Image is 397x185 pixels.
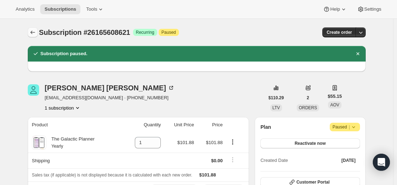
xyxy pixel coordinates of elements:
[178,140,194,145] span: $101.88
[307,95,309,101] span: 2
[28,117,122,133] th: Product
[52,144,63,149] small: Yearly
[211,158,223,163] span: $0.00
[45,104,81,111] button: Product actions
[302,93,313,103] button: 2
[269,95,284,101] span: $110.29
[342,158,356,163] span: [DATE]
[11,4,39,14] button: Analytics
[322,27,356,37] button: Create order
[44,6,76,12] span: Subscriptions
[162,30,176,35] span: Paused
[373,154,390,171] div: Open Intercom Messenger
[272,105,280,110] span: LTV
[353,49,363,59] button: Dismiss notification
[40,4,80,14] button: Subscriptions
[260,157,288,164] span: Created Date
[299,105,317,110] span: ORDERS
[206,140,223,145] span: $101.88
[46,136,95,150] div: The Galactic Planner
[16,6,35,12] span: Analytics
[28,84,39,96] span: kay peterson
[264,93,288,103] button: $110.29
[227,156,238,164] button: Shipping actions
[260,138,360,148] button: Reactivate now
[296,179,329,185] span: Customer Portal
[32,173,192,178] span: Sales tax (if applicable) is not displayed because it is calculated with each new order.
[28,27,38,37] button: Subscriptions
[349,124,350,130] span: |
[82,4,108,14] button: Tools
[45,94,175,101] span: [EMAIL_ADDRESS][DOMAIN_NAME] · [PHONE_NUMBER]
[86,6,97,12] span: Tools
[45,84,175,91] div: [PERSON_NAME] [PERSON_NAME]
[28,153,122,168] th: Shipping
[319,4,351,14] button: Help
[33,136,45,150] img: product img
[330,102,339,107] span: AOV
[295,141,325,146] span: Reactivate now
[163,117,196,133] th: Unit Price
[353,4,386,14] button: Settings
[39,28,130,36] span: Subscription #26165608621
[227,138,238,146] button: Product actions
[328,93,342,100] span: $55.15
[199,172,216,178] span: $101.88
[330,6,340,12] span: Help
[136,30,154,35] span: Recurring
[41,50,88,57] h2: Subscription paused.
[196,117,225,133] th: Price
[122,117,163,133] th: Quantity
[333,123,357,131] span: Paused
[260,123,271,131] h2: Plan
[327,30,352,35] span: Create order
[337,155,360,165] button: [DATE]
[364,6,381,12] span: Settings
